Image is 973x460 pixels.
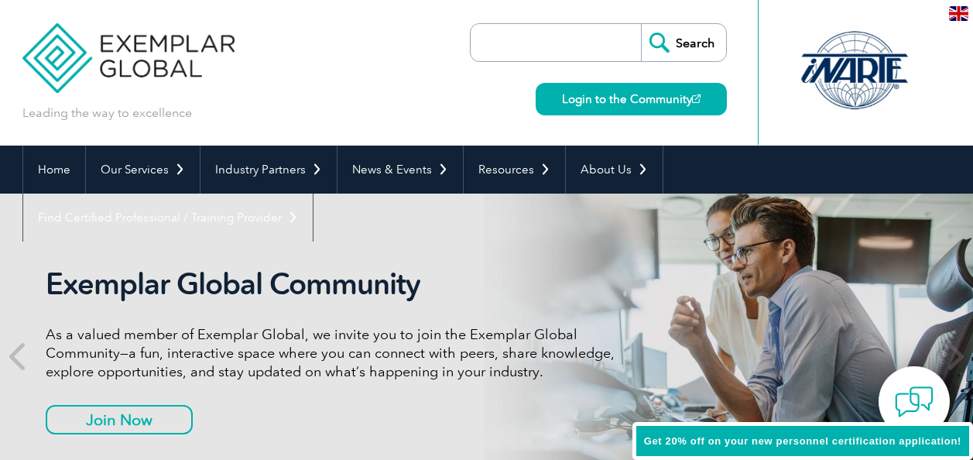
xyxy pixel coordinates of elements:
input: Search [641,24,726,61]
a: Resources [464,146,565,194]
a: Login to the Community [536,83,727,115]
img: open_square.png [692,94,701,103]
a: Find Certified Professional / Training Provider [23,194,313,242]
a: Industry Partners [200,146,337,194]
p: As a valued member of Exemplar Global, we invite you to join the Exemplar Global Community—a fun,... [46,325,626,381]
span: Get 20% off on your new personnel certification application! [644,435,961,447]
a: Join Now [46,405,193,434]
a: About Us [566,146,663,194]
h2: Exemplar Global Community [46,266,626,302]
a: Our Services [86,146,200,194]
img: en [949,6,968,21]
a: Home [23,146,85,194]
a: News & Events [337,146,463,194]
img: contact-chat.png [895,383,934,421]
p: Leading the way to excellence [22,105,192,122]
